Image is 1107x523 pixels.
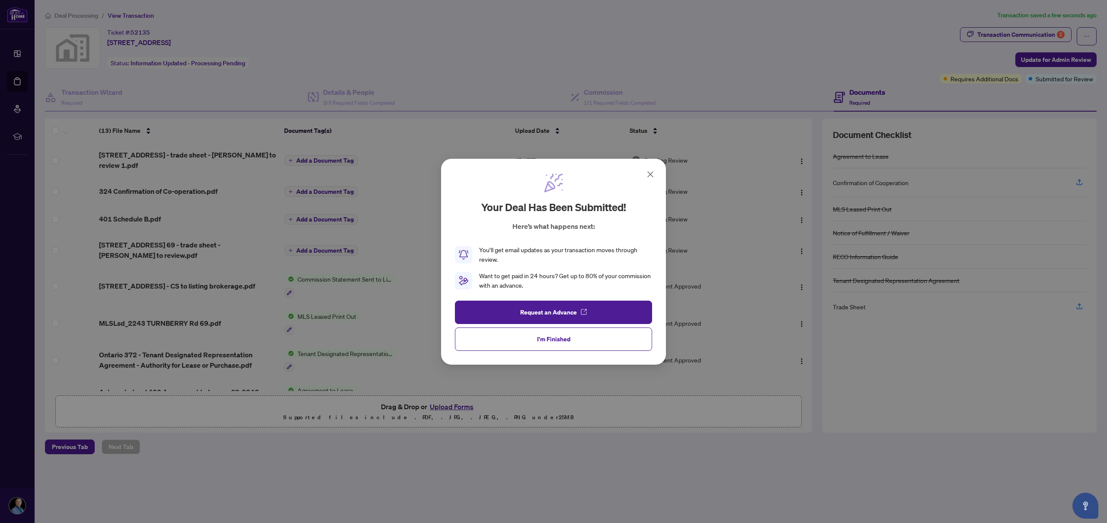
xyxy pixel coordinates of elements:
button: Request an Advance [455,300,652,324]
span: I'm Finished [537,332,570,346]
div: Want to get paid in 24 hours? Get up to 80% of your commission with an advance. [479,271,652,290]
h2: Your deal has been submitted! [481,200,626,214]
button: Open asap [1072,493,1098,519]
span: Request an Advance [520,305,577,319]
p: Here’s what happens next: [512,221,595,231]
div: You’ll get email updates as your transaction moves through review. [479,245,652,264]
button: I'm Finished [455,327,652,350]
